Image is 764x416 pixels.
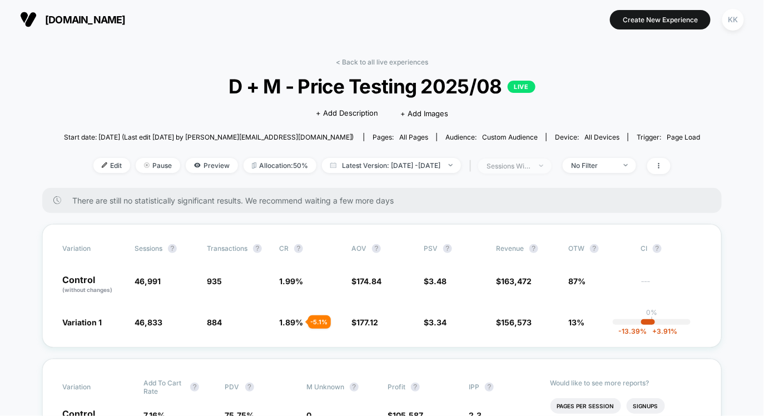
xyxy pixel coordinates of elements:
[501,318,532,327] span: 156,573
[62,275,123,294] p: Control
[135,318,162,327] span: 46,833
[336,58,428,66] a: < Back to all live experiences
[20,11,37,28] img: Visually logo
[482,133,538,141] span: Custom Audience
[550,398,621,414] li: Pages Per Session
[496,318,532,327] span: $
[245,383,254,392] button: ?
[469,383,479,391] span: IPP
[207,244,247,252] span: Transactions
[279,318,303,327] span: 1.89 %
[62,244,123,253] span: Variation
[225,383,240,391] span: PDV
[279,276,303,286] span: 1.99 %
[610,10,711,29] button: Create New Experience
[306,383,344,391] span: M Unknown
[667,133,700,141] span: Page Load
[253,244,262,253] button: ?
[143,379,185,395] span: Add To Cart Rate
[135,244,162,252] span: Sessions
[487,162,531,170] div: sessions with impression
[467,158,478,174] span: |
[568,276,586,286] span: 87%
[144,162,150,168] img: end
[571,161,616,170] div: No Filter
[316,108,378,119] span: + Add Description
[568,318,584,327] span: 13%
[424,244,438,252] span: PSV
[424,318,447,327] span: $
[399,133,428,141] span: all pages
[93,158,130,173] span: Edit
[64,133,354,141] span: Start date: [DATE] (Last edit [DATE] by [PERSON_NAME][EMAIL_ADDRESS][DOMAIN_NAME])
[719,8,747,31] button: KK
[624,164,628,166] img: end
[72,196,699,205] span: There are still no statistically significant results. We recommend waiting a few more days
[373,133,428,141] div: Pages:
[651,316,653,325] p: |
[207,318,222,327] span: 884
[62,286,112,293] span: (without changes)
[637,133,700,141] div: Trigger:
[356,276,381,286] span: 174.84
[351,276,381,286] span: $
[252,162,256,169] img: rebalance
[590,244,599,253] button: ?
[207,276,222,286] span: 935
[424,276,447,286] span: $
[350,383,359,392] button: ?
[653,244,662,253] button: ?
[356,318,378,327] span: 177.12
[244,158,316,173] span: Allocation: 50%
[294,244,303,253] button: ?
[449,164,453,166] img: end
[330,162,336,168] img: calendar
[647,327,678,335] span: 3.91 %
[485,383,494,392] button: ?
[62,318,102,327] span: Variation 1
[619,327,647,335] span: -13.39 %
[351,318,378,327] span: $
[190,383,199,392] button: ?
[529,244,538,253] button: ?
[322,158,461,173] span: Latest Version: [DATE] - [DATE]
[308,315,331,329] div: - 5.1 %
[96,75,668,98] span: D + M - Price Testing 2025/08
[279,244,289,252] span: CR
[627,398,665,414] li: Signups
[641,278,702,294] span: ---
[641,244,702,253] span: CI
[135,276,161,286] span: 46,991
[550,379,702,387] p: Would like to see more reports?
[62,379,123,395] span: Variation
[445,133,538,141] div: Audience:
[722,9,744,31] div: KK
[400,109,448,118] span: + Add Images
[372,244,381,253] button: ?
[496,276,532,286] span: $
[186,158,238,173] span: Preview
[539,165,543,167] img: end
[429,318,447,327] span: 3.34
[653,327,657,335] span: +
[168,244,177,253] button: ?
[102,162,107,168] img: edit
[501,276,532,286] span: 163,472
[508,81,535,93] p: LIVE
[568,244,629,253] span: OTW
[45,14,126,26] span: [DOMAIN_NAME]
[411,383,420,392] button: ?
[388,383,405,391] span: Profit
[17,11,129,28] button: [DOMAIN_NAME]
[646,308,657,316] p: 0%
[351,244,366,252] span: AOV
[546,133,628,141] span: Device:
[443,244,452,253] button: ?
[429,276,447,286] span: 3.48
[584,133,619,141] span: all devices
[136,158,180,173] span: Pause
[496,244,524,252] span: Revenue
